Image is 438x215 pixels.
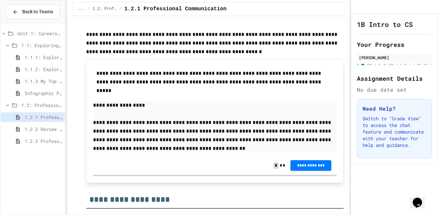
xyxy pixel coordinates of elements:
span: / [119,6,122,12]
span: / [87,6,90,12]
button: Back to Teams [6,5,59,19]
span: 1.1.2: Exploring CS Careers - Review [25,66,62,73]
span: 1.2: Professional Communication [21,102,62,109]
span: 1.1: Exploring CS Careers [21,42,62,49]
span: 1.2.2 Review - Professional Communication [25,126,62,133]
span: Infographic Project: Your favorite CS [25,90,62,97]
p: Switch to "Grade View" to access the chat feature and communicate with your teacher for help and ... [363,115,426,149]
h3: Need Help? [363,105,426,113]
iframe: chat widget [410,188,431,208]
span: 1.1.1: Exploring CS Careers [25,54,62,61]
div: No due date set [357,86,432,94]
span: 1.2.1 Professional Communication [25,114,62,121]
span: 1.2.3 Professional Communication Challenge [25,138,62,145]
span: Unit 1: Careers & Professionalism [17,30,62,37]
span: 1.2: Professional Communication [92,6,117,12]
h2: Your Progress [357,40,432,49]
span: 1.1.3 My Top 3 CS Careers! [25,78,62,85]
h2: Assignment Details [357,74,432,83]
span: 1.2.1 Professional Communication [124,5,226,13]
span: ... [78,6,85,12]
h1: 1B Intro to CS [357,20,413,29]
span: Back to Teams [22,8,53,15]
div: [PERSON_NAME] [359,54,430,60]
